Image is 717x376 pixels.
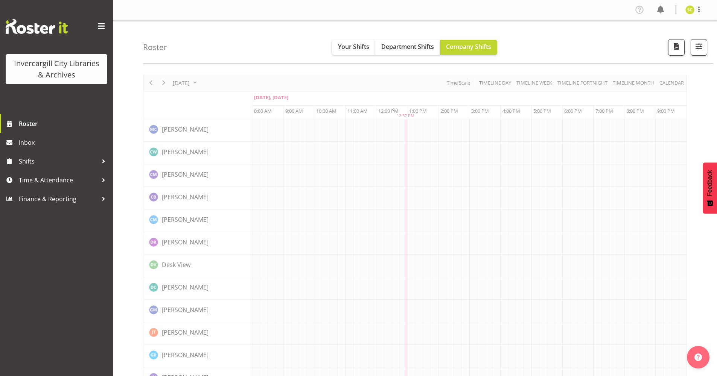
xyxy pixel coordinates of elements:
div: Invercargill City Libraries & Archives [13,58,100,80]
span: Shifts [19,156,98,167]
button: Feedback - Show survey [703,162,717,214]
span: Roster [19,118,109,129]
span: Inbox [19,137,109,148]
span: Your Shifts [338,42,369,51]
h4: Roster [143,43,167,52]
button: Download a PDF of the roster for the current day [668,39,685,56]
span: Finance & Reporting [19,193,98,205]
button: Your Shifts [332,40,375,55]
button: Department Shifts [375,40,440,55]
button: Filter Shifts [691,39,707,56]
span: Company Shifts [446,42,491,51]
span: Feedback [706,170,713,196]
img: help-xxl-2.png [694,353,702,361]
img: samuel-carter11687.jpg [685,5,694,14]
img: Rosterit website logo [6,19,68,34]
button: Company Shifts [440,40,497,55]
span: Time & Attendance [19,174,98,186]
span: Department Shifts [381,42,434,51]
